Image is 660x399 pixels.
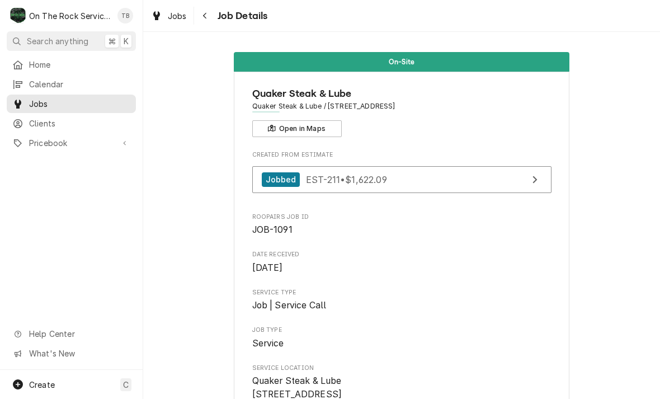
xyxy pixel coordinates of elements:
span: Name [252,86,551,101]
span: JOB-1091 [252,224,293,235]
div: On The Rock Services's Avatar [10,8,26,24]
span: Service Type [252,288,551,297]
span: Search anything [27,35,88,47]
span: Jobs [29,98,130,110]
a: Go to Help Center [7,325,136,343]
span: Help Center [29,328,129,340]
a: Clients [7,114,136,133]
span: Job Type [252,337,551,350]
div: TB [117,8,133,24]
div: Date Received [252,250,551,274]
div: Created From Estimate [252,151,551,199]
span: Job | Service Call [252,300,327,311]
div: Status [234,52,569,72]
div: Service Type [252,288,551,312]
span: Clients [29,118,130,129]
a: Calendar [7,75,136,93]
span: Roopairs Job ID [252,213,551,222]
a: Home [7,55,136,74]
div: Job Type [252,326,551,350]
span: Service Type [252,299,551,312]
span: Service [252,338,284,349]
div: Jobbed [262,172,300,187]
span: Jobs [168,10,187,22]
div: Roopairs Job ID [252,213,551,237]
a: Go to Pricebook [7,134,136,152]
span: [DATE] [252,262,283,273]
span: Home [29,59,130,71]
a: Jobs [147,7,191,25]
button: Search anything⌘K [7,31,136,51]
span: On-Site [389,58,414,65]
span: Create [29,380,55,389]
span: Service Location [252,364,551,373]
a: Jobs [7,95,136,113]
span: K [124,35,129,47]
span: Created From Estimate [252,151,551,159]
span: Address [252,101,551,111]
div: Todd Brady's Avatar [117,8,133,24]
div: On The Rock Services [29,10,111,22]
span: What's New [29,348,129,359]
button: Open in Maps [252,120,342,137]
span: Job Type [252,326,551,335]
span: Pricebook [29,137,114,149]
span: EST-211 • $1,622.09 [306,173,387,185]
div: Client Information [252,86,551,137]
span: Calendar [29,78,130,90]
span: ⌘ [108,35,116,47]
a: Go to What's New [7,344,136,363]
a: View Estimate [252,166,551,194]
button: Navigate back [196,7,214,25]
span: Date Received [252,261,551,275]
span: C [123,379,129,391]
div: O [10,8,26,24]
span: Job Details [214,8,268,24]
span: Date Received [252,250,551,259]
span: Roopairs Job ID [252,223,551,237]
